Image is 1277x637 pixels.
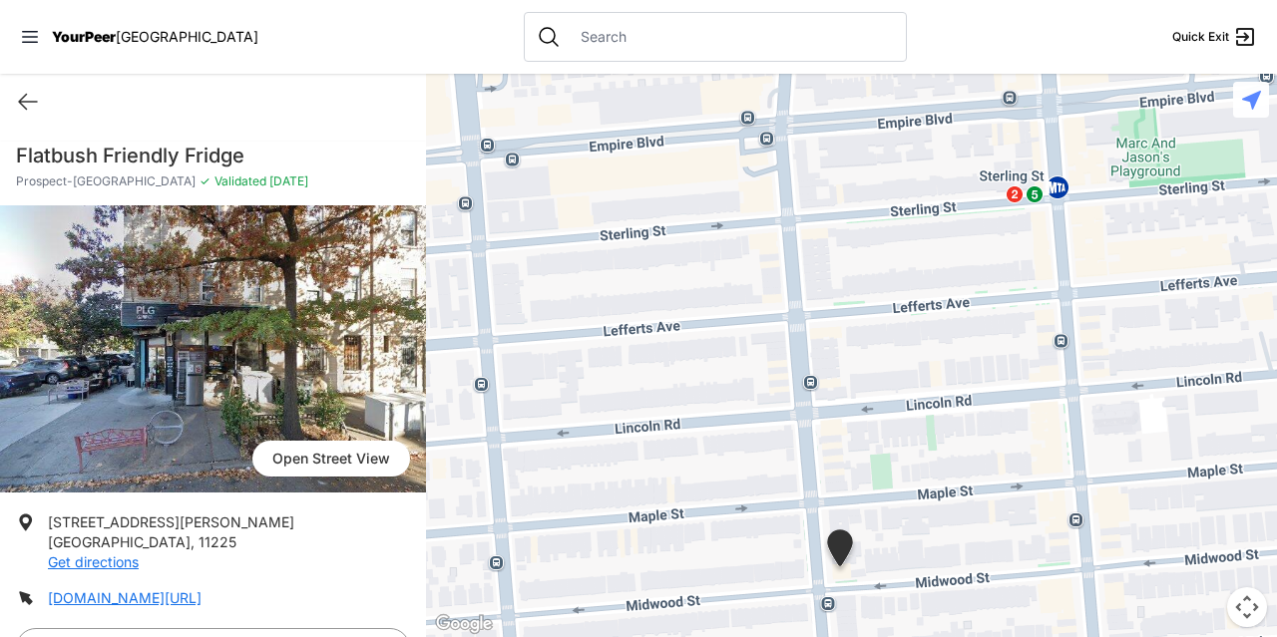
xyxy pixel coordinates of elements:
[52,31,258,43] a: YourPeer[GEOGRAPHIC_DATA]
[16,173,196,189] span: Prospect-[GEOGRAPHIC_DATA]
[1172,25,1257,49] a: Quick Exit
[16,142,410,169] h1: Flatbush Friendly Fridge
[1172,29,1229,45] span: Quick Exit
[48,553,139,570] a: Get directions
[48,533,191,550] span: [GEOGRAPHIC_DATA]
[1227,587,1267,627] button: Map camera controls
[199,533,236,550] span: 11225
[569,27,894,47] input: Search
[252,441,410,477] a: Open Street View
[191,533,195,550] span: ,
[431,611,497,637] img: Google
[52,28,116,45] span: YourPeer
[116,28,258,45] span: [GEOGRAPHIC_DATA]
[200,173,211,189] span: ✓
[214,173,266,188] span: Validated
[431,611,497,637] a: Open this area in Google Maps (opens a new window)
[266,173,308,188] span: [DATE]
[48,589,202,606] a: [DOMAIN_NAME][URL]
[48,513,294,530] span: [STREET_ADDRESS][PERSON_NAME]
